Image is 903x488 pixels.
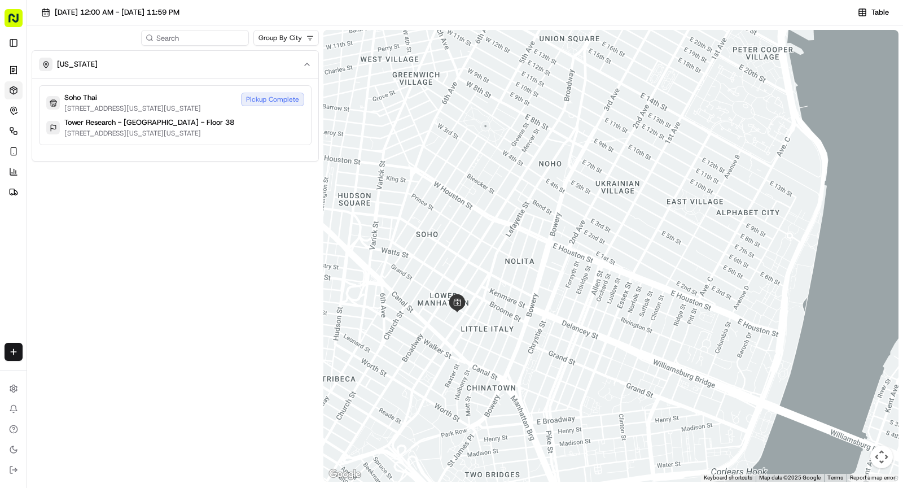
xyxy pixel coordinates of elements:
button: Keyboard shortcuts [704,474,752,482]
span: API Documentation [107,163,181,175]
img: Nash [11,11,34,33]
div: Start new chat [38,107,185,119]
button: Start new chat [192,111,205,124]
img: 1736555255976-a54dd68f-1ca7-489b-9aae-adbdc363a1c4 [11,107,32,128]
div: [US_STATE] [32,78,318,161]
input: Search [141,30,249,46]
a: Powered byPylon [80,190,137,199]
span: Group By City [258,33,302,42]
button: Table [853,5,894,20]
div: We're available if you need us! [38,119,143,128]
div: pickup-job_BqwQGJfvdZj97j7mkUKCpW [448,294,466,312]
a: 📗Knowledge Base [7,159,91,179]
p: [STREET_ADDRESS][US_STATE][US_STATE] [64,129,234,138]
span: [DATE] 12:00 AM - [DATE] 11:59 PM [55,7,179,18]
span: Table [871,7,889,18]
div: 💻 [95,164,104,173]
div: 📗 [11,164,20,173]
p: [US_STATE] [57,59,98,69]
a: Open this area in Google Maps (opens a new window) [326,467,363,482]
p: Soho Thai [64,93,97,103]
a: Report a map error [850,474,895,481]
p: Welcome 👋 [11,45,205,63]
a: 💻API Documentation [91,159,186,179]
p: [STREET_ADDRESS][US_STATE][US_STATE] [64,104,201,113]
a: Terms (opens in new tab) [827,474,843,481]
span: Pylon [112,191,137,199]
button: [US_STATE] [32,51,318,78]
span: Map data ©2025 Google [759,474,821,481]
span: Knowledge Base [23,163,86,175]
input: Got a question? Start typing here... [29,72,203,84]
button: [DATE] 12:00 AM - [DATE] 11:59 PM [36,5,185,20]
p: Tower Research - [GEOGRAPHIC_DATA] - Floor 38 [64,117,234,128]
button: Map camera controls [870,446,893,468]
img: Google [326,467,363,482]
